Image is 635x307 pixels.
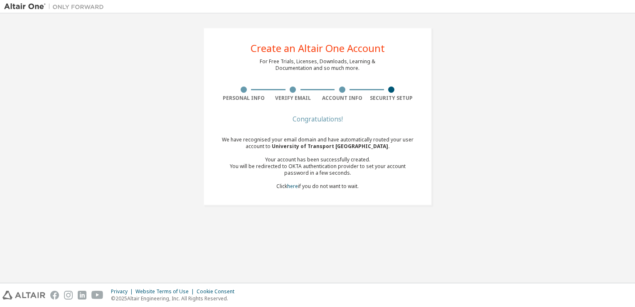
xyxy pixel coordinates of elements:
[197,288,239,295] div: Cookie Consent
[317,95,367,102] div: Account Info
[4,2,108,11] img: Altair One
[251,43,385,53] div: Create an Altair One Account
[50,291,59,300] img: facebook.svg
[219,116,416,121] div: Congratulations!
[219,163,416,176] div: You will be redirected to OKTA authentication provider to set your account password in a few seco...
[64,291,73,300] img: instagram.svg
[219,136,416,190] div: We have recognised your email domain and have automatically routed your user account to Click if ...
[219,156,416,163] div: Your account has been successfully created.
[272,143,390,150] span: University of Transport [GEOGRAPHIC_DATA] .
[78,291,86,300] img: linkedin.svg
[268,95,318,102] div: Verify Email
[111,295,239,302] p: © 2025 Altair Engineering, Inc. All Rights Reserved.
[219,95,268,102] div: Personal Info
[2,291,45,300] img: altair_logo.svg
[367,95,416,102] div: Security Setup
[287,183,298,190] a: here
[260,58,375,72] div: For Free Trials, Licenses, Downloads, Learning & Documentation and so much more.
[135,288,197,295] div: Website Terms of Use
[91,291,103,300] img: youtube.svg
[111,288,135,295] div: Privacy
